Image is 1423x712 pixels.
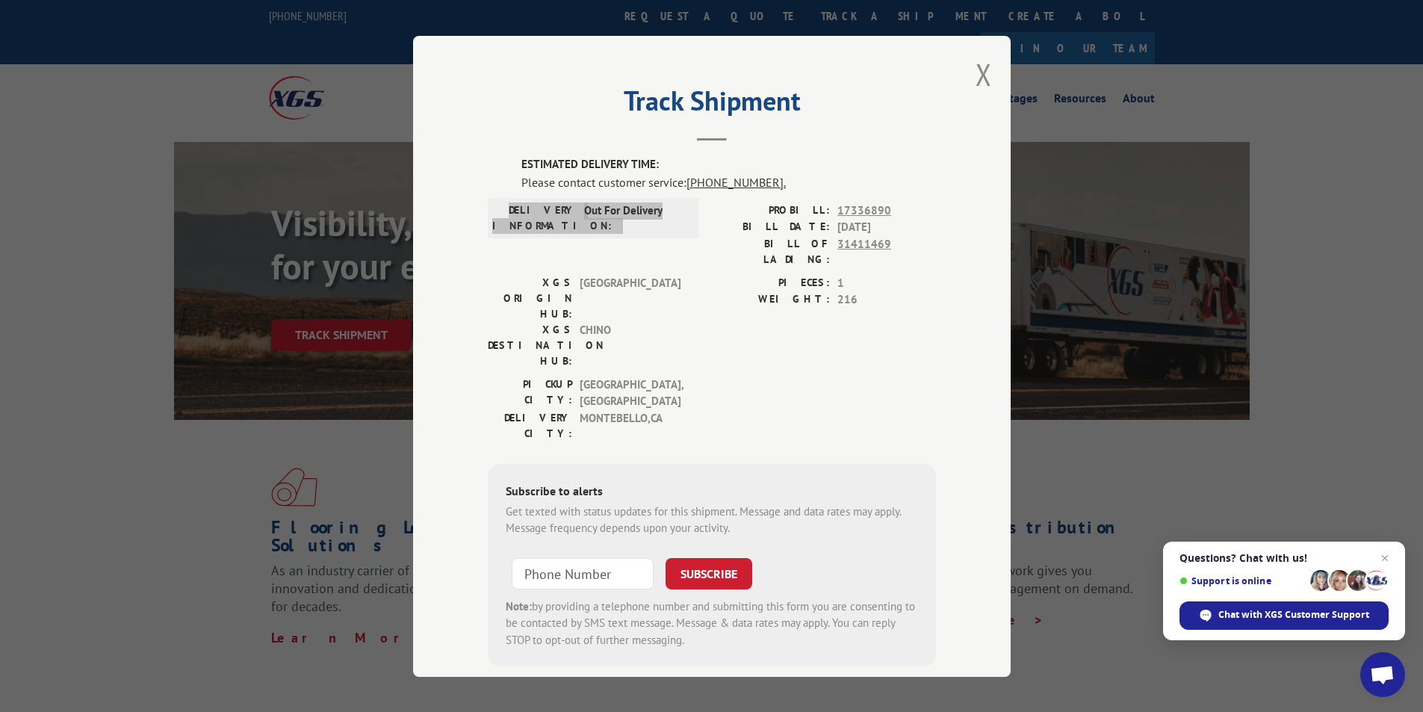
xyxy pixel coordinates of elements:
[1218,608,1369,622] span: Chat with XGS Customer Support
[506,503,918,536] div: Get texted with status updates for this shipment. Message and data rates may apply. Message frequ...
[580,274,681,321] span: [GEOGRAPHIC_DATA]
[712,219,830,236] label: BILL DATE:
[488,376,572,409] label: PICKUP CITY:
[521,173,936,191] div: Please contact customer service:
[712,291,830,309] label: WEIGHT:
[580,409,681,441] span: MONTEBELLO , CA
[506,598,532,613] strong: Note:
[666,557,752,589] button: SUBSCRIBE
[1376,549,1394,567] span: Close chat
[712,202,830,219] label: PROBILL:
[837,236,891,250] tcxspan: Call 31411469 via 3CX
[492,202,577,233] label: DELIVERY INFORMATION:
[488,90,936,119] h2: Track Shipment
[521,156,936,173] label: ESTIMATED DELIVERY TIME:
[1360,652,1405,697] div: Open chat
[837,291,936,309] span: 216
[1179,601,1389,630] div: Chat with XGS Customer Support
[488,321,572,368] label: XGS DESTINATION HUB:
[580,321,681,368] span: CHINO
[837,219,936,236] span: [DATE]
[712,274,830,291] label: PIECES:
[506,598,918,648] div: by providing a telephone number and submitting this form you are consenting to be contacted by SM...
[1179,575,1305,586] span: Support is online
[506,481,918,503] div: Subscribe to alerts
[584,202,685,233] span: Out For Delivery
[1179,552,1389,564] span: Questions? Chat with us!
[837,274,936,291] span: 1
[837,202,891,217] tcxspan: Call 17336890 via 3CX
[580,376,681,409] span: [GEOGRAPHIC_DATA] , [GEOGRAPHIC_DATA]
[712,235,830,267] label: BILL OF LADING:
[976,55,992,94] button: Close modal
[512,557,654,589] input: Phone Number
[686,174,786,189] tcxspan: Call (844) 947-7447. via 3CX
[488,274,572,321] label: XGS ORIGIN HUB:
[488,409,572,441] label: DELIVERY CITY:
